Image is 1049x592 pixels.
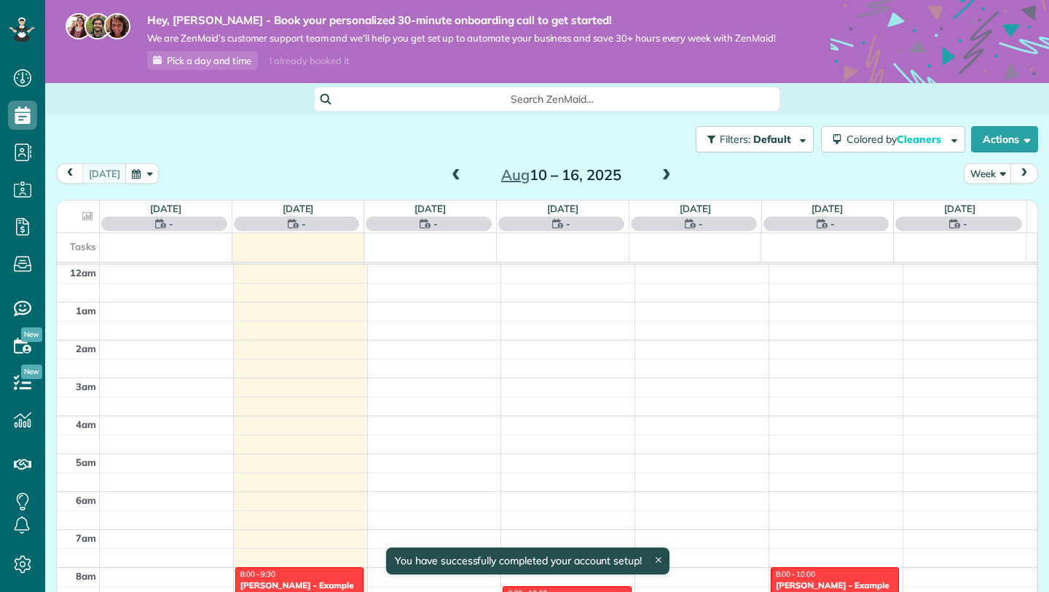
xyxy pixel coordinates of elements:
span: 8:00 - 9:30 [240,569,275,579]
span: - [302,217,306,231]
span: 7am [76,532,96,544]
span: 5am [76,456,96,468]
a: [DATE] [944,203,975,214]
h2: 10 – 16, 2025 [470,167,652,183]
a: [DATE] [150,203,181,214]
span: Filters: [720,133,750,146]
span: Aug [501,165,530,184]
span: Pick a day and time [167,55,251,66]
span: - [566,217,570,231]
strong: Hey, [PERSON_NAME] - Book your personalized 30-minute onboarding call to get started! [147,13,776,28]
button: prev [56,163,84,183]
button: [DATE] [82,163,127,183]
span: 2am [76,343,96,354]
a: [DATE] [547,203,578,214]
a: [DATE] [680,203,711,214]
span: New [21,327,42,342]
img: michelle-19f622bdf1676172e81f8f8fba1fb50e276960ebfe0243fe18214015130c80e4.jpg [104,13,130,39]
button: Actions [971,126,1038,152]
span: Tasks [70,241,96,252]
a: [DATE] [812,203,843,214]
span: Default [753,133,792,146]
div: I already booked it [261,52,358,70]
span: - [169,217,173,231]
span: - [963,217,967,231]
button: Week [964,163,1012,183]
span: - [433,217,438,231]
span: 1am [76,305,96,316]
span: 6am [76,494,96,506]
a: [DATE] [415,203,446,214]
button: Colored byCleaners [821,126,965,152]
button: Filters: Default [696,126,814,152]
img: maria-72a9807cf96188c08ef61303f053569d2e2a8a1cde33d635c8a3ac13582a053d.jpg [66,13,92,39]
span: - [699,217,703,231]
button: next [1010,163,1038,183]
a: Filters: Default [688,126,814,152]
span: 8am [76,570,96,582]
span: Cleaners [897,133,943,146]
a: Pick a day and time [147,51,258,70]
img: jorge-587dff0eeaa6aab1f244e6dc62b8924c3b6ad411094392a53c71c6c4a576187d.jpg [85,13,111,39]
span: Colored by [846,133,946,146]
a: [DATE] [283,203,314,214]
span: - [830,217,835,231]
span: 8:00 - 10:00 [776,569,815,579]
span: 4am [76,418,96,430]
div: You have successfully completed your account setup! [386,548,669,575]
span: New [21,365,42,379]
span: 12am [70,267,96,279]
span: We are ZenMaid’s customer support team and we’ll help you get set up to automate your business an... [147,32,776,44]
span: 3am [76,381,96,392]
